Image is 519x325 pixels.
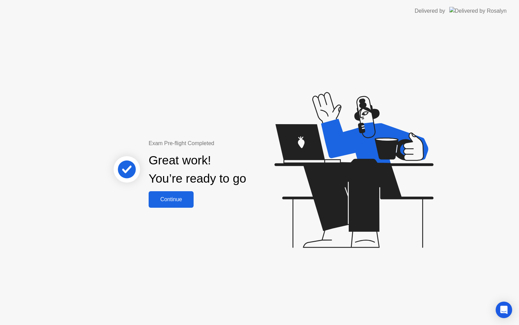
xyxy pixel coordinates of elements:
[149,139,290,148] div: Exam Pre-flight Completed
[151,196,192,203] div: Continue
[149,191,194,208] button: Continue
[415,7,445,15] div: Delivered by
[496,302,512,318] div: Open Intercom Messenger
[449,7,507,15] img: Delivered by Rosalyn
[149,151,246,188] div: Great work! You’re ready to go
